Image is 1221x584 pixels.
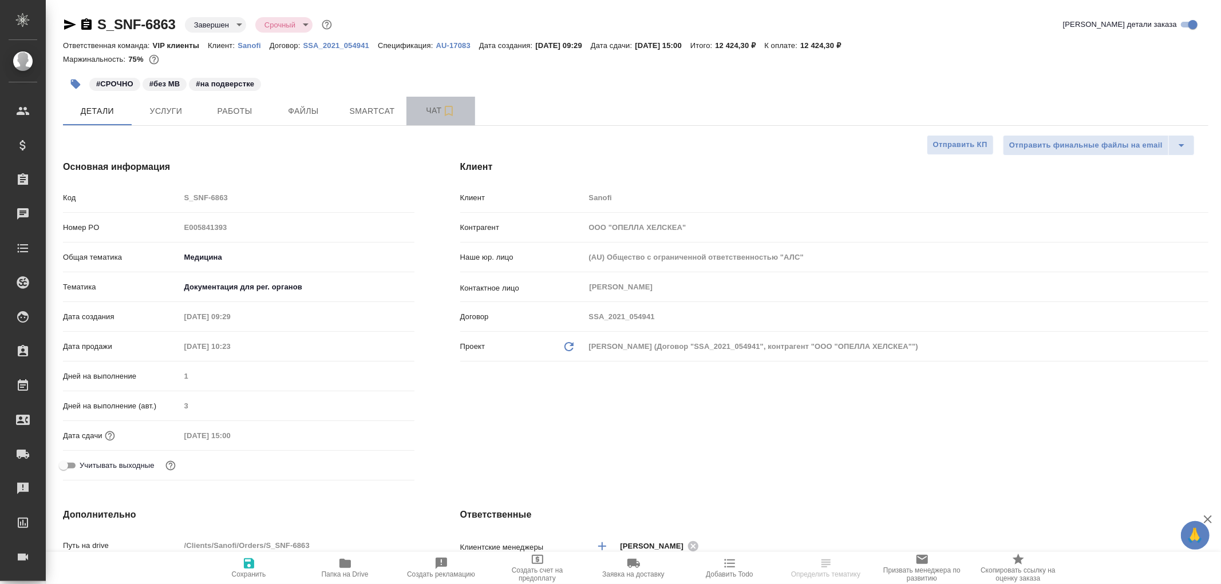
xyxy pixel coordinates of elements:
[63,252,180,263] p: Общая тематика
[207,104,262,118] span: Работы
[460,222,585,233] p: Контрагент
[180,537,414,554] input: Пустое поле
[1181,521,1210,550] button: 🙏
[80,18,93,31] button: Скопировать ссылку
[585,308,1208,325] input: Пустое поле
[153,41,208,50] p: VIP клиенты
[303,41,378,50] p: SSA_2021_054941
[585,219,1208,236] input: Пустое поле
[63,371,180,382] p: Дней на выполнение
[496,566,579,582] span: Создать счет на предоплату
[196,78,254,90] p: #на подверстке
[874,552,970,584] button: Призвать менеджера по развитию
[591,41,635,50] p: Дата сдачи:
[238,41,270,50] p: Sanofi
[63,508,414,522] h4: Дополнительно
[180,248,414,267] div: Медицина
[436,40,479,50] a: AU-17083
[800,41,849,50] p: 12 424,30 ₽
[588,533,616,560] button: Добавить менеджера
[586,552,682,584] button: Заявка на доставку
[393,552,489,584] button: Создать рекламацию
[276,104,331,118] span: Файлы
[977,566,1060,582] span: Скопировать ссылку на оценку заказа
[149,78,180,90] p: #без МВ
[460,542,585,553] p: Клиентские менеджеры
[88,78,141,88] span: СРОЧНО
[436,41,479,50] p: AU-17083
[303,40,378,50] a: SSA_2021_054941
[1003,135,1169,156] button: Отправить финальные файлы на email
[163,458,178,473] button: Выбери, если сб и вс нужно считать рабочими днями для выполнения заказа.
[97,17,176,32] a: S_SNF-6863
[1009,139,1163,152] span: Отправить финальные файлы на email
[201,552,297,584] button: Сохранить
[63,71,88,97] button: Добавить тэг
[970,552,1066,584] button: Скопировать ссылку на оценку заказа
[180,189,414,206] input: Пустое поле
[489,552,586,584] button: Создать счет на предоплату
[96,78,133,90] p: #СРОЧНО
[70,104,125,118] span: Детали
[102,428,117,443] button: Если добавить услуги и заполнить их объемом, то дата рассчитается автоматически
[63,281,180,293] p: Тематика
[535,41,591,50] p: [DATE] 09:29
[63,192,180,204] p: Код
[460,283,585,294] p: Контактное лицо
[682,552,778,584] button: Добавить Todo
[63,41,153,50] p: Ответственная команда:
[297,552,393,584] button: Папка на Drive
[378,41,436,50] p: Спецификация:
[460,160,1208,174] h4: Клиент
[345,104,400,118] span: Smartcat
[63,160,414,174] h4: Основная информация
[139,104,193,118] span: Услуги
[255,17,313,33] div: Завершен
[460,192,585,204] p: Клиент
[238,40,270,50] a: Sanofi
[191,20,232,30] button: Завершен
[1003,135,1195,156] div: split button
[1063,19,1177,30] span: [PERSON_NAME] детали заказа
[764,41,800,50] p: К оплате:
[147,52,161,67] button: 2561.61 RUB;
[185,17,246,33] div: Завершен
[778,552,874,584] button: Определить тематику
[180,338,280,355] input: Пустое поле
[180,219,414,236] input: Пустое поле
[270,41,303,50] p: Договор:
[180,277,414,297] div: Документация для рег. органов
[180,398,414,414] input: Пустое поле
[63,55,128,63] p: Маржинальность:
[635,41,690,50] p: [DATE] 15:00
[180,427,280,444] input: Пустое поле
[407,570,475,578] span: Создать рекламацию
[585,337,1208,356] div: [PERSON_NAME] (Договор "SSA_2021_054941", контрагент "ООО "ОПЕЛЛА ХЕЛСКЕА"")
[322,570,369,578] span: Папка на Drive
[1186,523,1205,547] span: 🙏
[460,508,1208,522] h4: Ответственные
[621,539,703,553] div: [PERSON_NAME]
[706,570,753,578] span: Добавить Todo
[63,430,102,442] p: Дата сдачи
[460,341,485,352] p: Проект
[232,570,266,578] span: Сохранить
[602,570,664,578] span: Заявка на доставку
[180,368,414,384] input: Пустое поле
[63,341,180,352] p: Дата продажи
[413,104,468,118] span: Чат
[63,540,180,551] p: Путь на drive
[188,78,262,88] span: на подверстке
[715,41,764,50] p: 12 424,30 ₽
[180,308,280,325] input: Пустое поле
[63,400,180,412] p: Дней на выполнение (авт.)
[63,18,77,31] button: Скопировать ссылку для ЯМессенджера
[208,41,238,50] p: Клиент:
[927,135,994,155] button: Отправить КП
[791,570,860,578] span: Определить тематику
[460,311,585,323] p: Договор
[479,41,535,50] p: Дата создания:
[442,104,456,118] svg: Подписаться
[585,189,1208,206] input: Пустое поле
[319,17,334,32] button: Доп статусы указывают на важность/срочность заказа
